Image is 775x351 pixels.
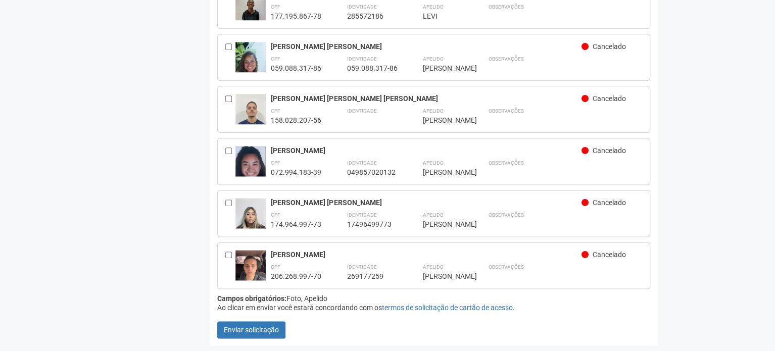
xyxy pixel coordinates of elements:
strong: Apelido [422,264,443,270]
div: [PERSON_NAME] [PERSON_NAME] [271,198,582,207]
a: termos de solicitação de cartão de acesso [381,304,512,312]
img: user.jpg [235,94,266,148]
strong: CPF [271,212,280,218]
strong: Identidade [347,160,376,166]
img: user.jpg [235,146,266,187]
strong: CPF [271,4,280,10]
strong: Observações [488,56,523,62]
div: 059.088.317-86 [347,64,397,73]
strong: Apelido [422,212,443,218]
span: Cancelado [593,146,626,155]
div: 072.994.183-39 [271,168,321,177]
div: 177.195.867-78 [271,12,321,21]
img: user.jpg [235,250,266,290]
strong: Identidade [347,4,376,10]
span: Cancelado [593,94,626,103]
strong: Observações [488,108,523,114]
div: [PERSON_NAME] [422,272,463,281]
div: 049857020132 [347,168,397,177]
strong: Observações [488,212,523,218]
div: 059.088.317-86 [271,64,321,73]
div: [PERSON_NAME] [PERSON_NAME] [271,42,582,51]
strong: CPF [271,56,280,62]
div: 285572186 [347,12,397,21]
div: 17496499773 [347,220,397,229]
strong: Campos obrigatórios: [217,294,286,303]
div: [PERSON_NAME] [422,64,463,73]
img: user.jpg [235,198,266,238]
div: Foto, Apelido [217,294,650,303]
strong: CPF [271,160,280,166]
div: 206.268.997-70 [271,272,321,281]
strong: Apelido [422,108,443,114]
div: 158.028.207-56 [271,116,321,125]
div: [PERSON_NAME] [271,146,582,155]
img: user.jpg [235,42,266,96]
strong: Identidade [347,108,376,114]
div: [PERSON_NAME] [422,116,463,125]
div: 174.964.997-73 [271,220,321,229]
strong: Observações [488,264,523,270]
strong: Identidade [347,212,376,218]
strong: CPF [271,264,280,270]
div: [PERSON_NAME] [271,250,582,259]
strong: Observações [488,160,523,166]
strong: Identidade [347,56,376,62]
div: [PERSON_NAME] [422,168,463,177]
div: [PERSON_NAME] [422,220,463,229]
strong: Apelido [422,56,443,62]
strong: Apelido [422,4,443,10]
span: Cancelado [593,198,626,207]
strong: Apelido [422,160,443,166]
div: Ao clicar em enviar você estará concordando com os . [217,303,650,312]
strong: Identidade [347,264,376,270]
span: Cancelado [593,42,626,51]
div: [PERSON_NAME] [PERSON_NAME] [PERSON_NAME] [271,94,582,103]
strong: Observações [488,4,523,10]
strong: CPF [271,108,280,114]
div: LEVI [422,12,463,21]
button: Enviar solicitação [217,321,285,338]
div: 269177259 [347,272,397,281]
span: Cancelado [593,250,626,259]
